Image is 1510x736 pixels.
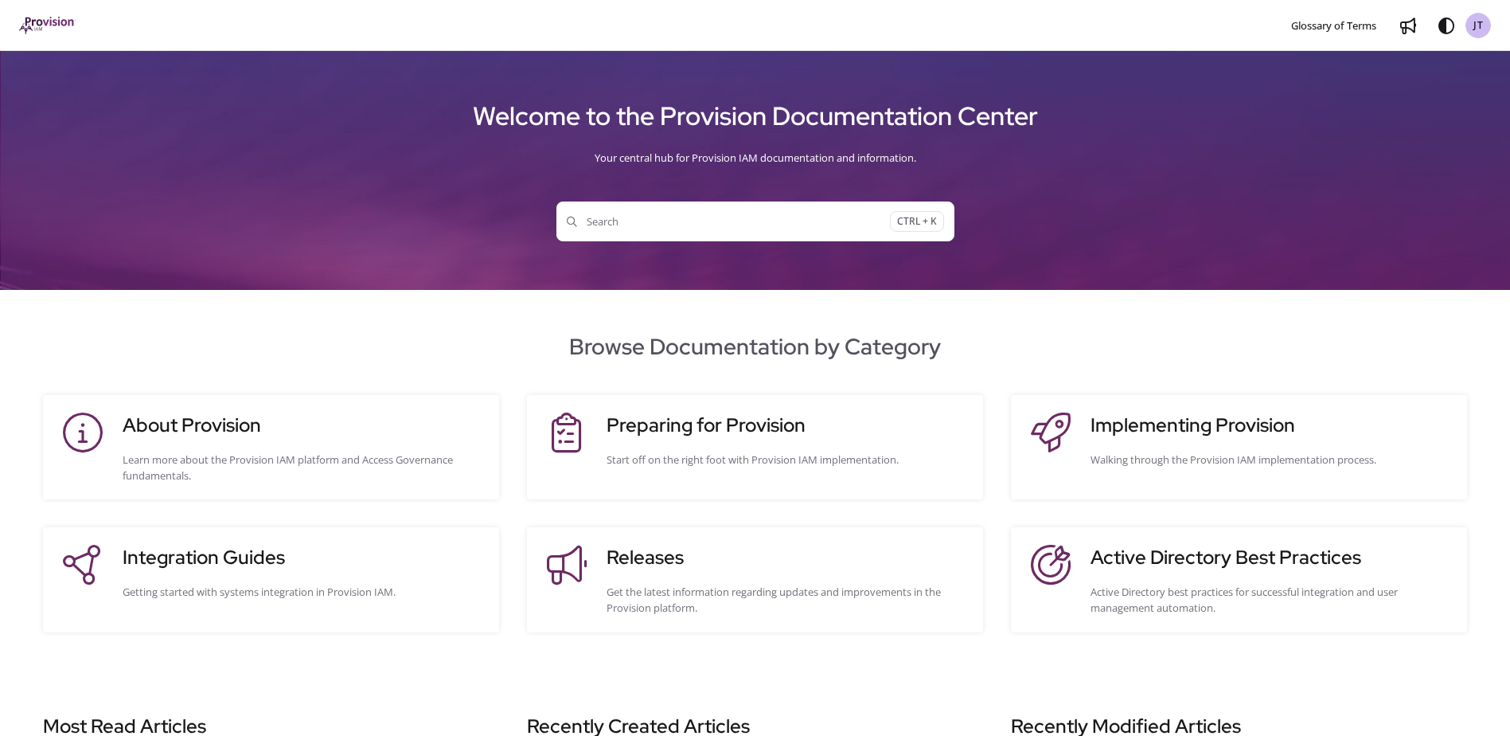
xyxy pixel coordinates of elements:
span: CTRL + K [890,211,944,233]
a: Active Directory Best PracticesActive Directory best practices for successful integration and use... [1027,543,1451,616]
div: Get the latest information regarding updates and improvements in the Provision platform. [607,584,967,616]
h3: Preparing for Provision [607,411,967,440]
a: About ProvisionLearn more about the Provision IAM platform and Access Governance fundamentals. [59,411,483,483]
a: Integration GuidesGetting started with systems integration in Provision IAM. [59,543,483,616]
div: Active Directory best practices for successful integration and user management automation. [1091,584,1451,616]
div: Walking through the Provision IAM implementation process. [1091,452,1451,468]
h1: Welcome to the Provision Documentation Center [19,95,1491,138]
h3: About Provision [123,411,483,440]
h3: Integration Guides [123,543,483,572]
button: Theme options [1434,13,1459,38]
a: Project logo [19,17,76,35]
button: JT [1465,13,1491,38]
button: SearchCTRL + K [556,202,954,241]
a: Implementing ProvisionWalking through the Provision IAM implementation process. [1027,411,1451,483]
a: Whats new [1395,13,1421,38]
a: Preparing for ProvisionStart off on the right foot with Provision IAM implementation. [543,411,967,483]
div: Your central hub for Provision IAM documentation and information. [19,138,1491,178]
div: Learn more about the Provision IAM platform and Access Governance fundamentals. [123,452,483,483]
div: Getting started with systems integration in Provision IAM. [123,584,483,600]
h3: Releases [607,543,967,572]
span: Glossary of Terms [1291,18,1376,33]
span: Search [567,213,890,229]
h3: Implementing Provision [1091,411,1451,440]
a: ReleasesGet the latest information regarding updates and improvements in the Provision platform. [543,543,967,616]
h3: Active Directory Best Practices [1091,543,1451,572]
div: Start off on the right foot with Provision IAM implementation. [607,452,967,468]
span: JT [1473,18,1484,33]
img: brand logo [19,17,76,34]
h2: Browse Documentation by Category [19,330,1491,363]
